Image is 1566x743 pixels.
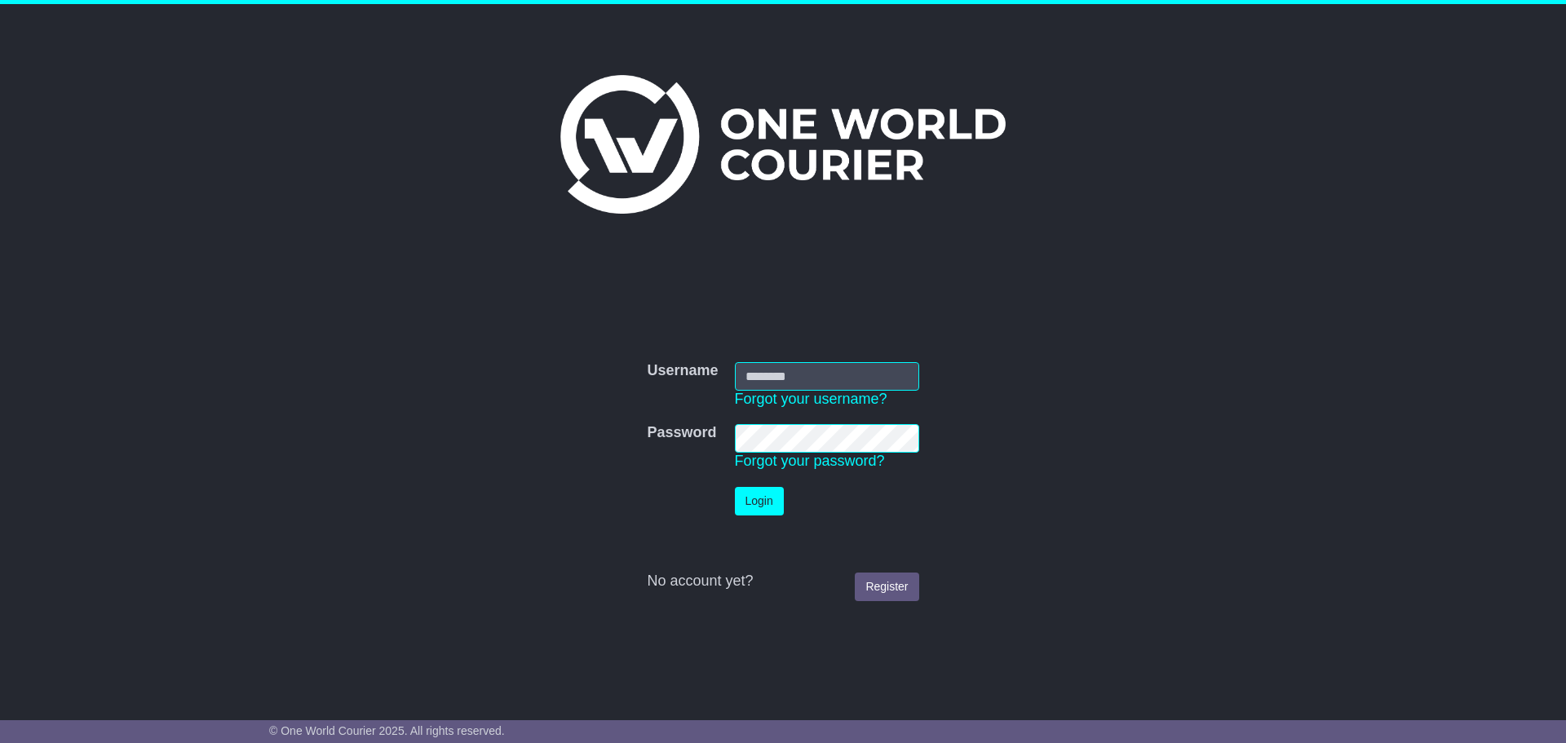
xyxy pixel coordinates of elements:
label: Username [647,362,718,380]
img: One World [560,75,1006,214]
a: Forgot your password? [735,453,885,469]
a: Forgot your username? [735,391,887,407]
div: No account yet? [647,573,918,590]
button: Login [735,487,784,515]
a: Register [855,573,918,601]
span: © One World Courier 2025. All rights reserved. [269,724,505,737]
label: Password [647,424,716,442]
